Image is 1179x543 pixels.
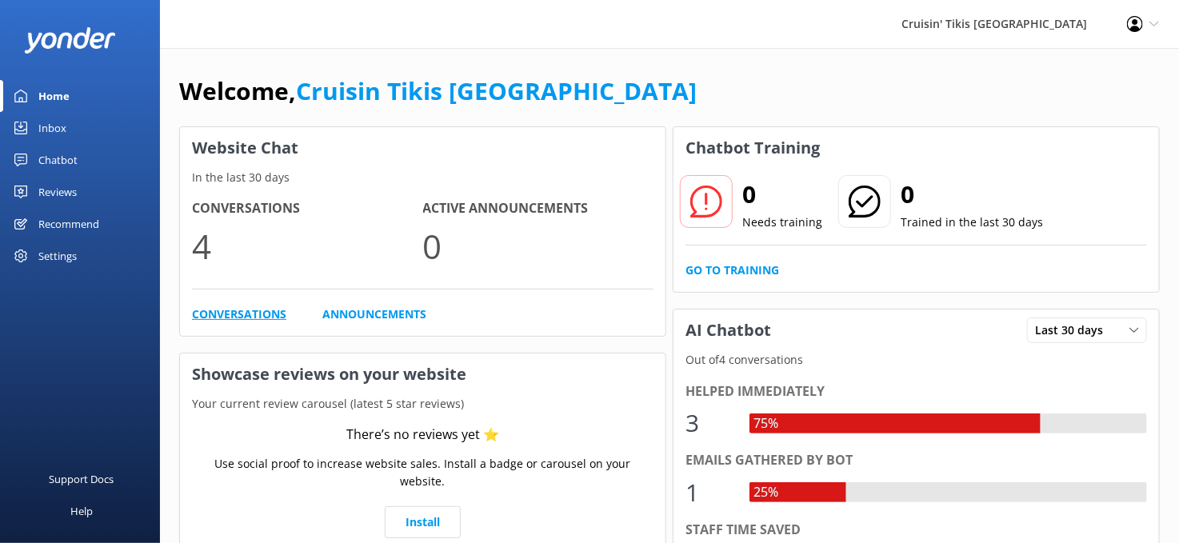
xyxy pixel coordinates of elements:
[50,463,114,495] div: Support Docs
[685,473,733,512] div: 1
[685,262,779,279] a: Go to Training
[749,482,782,503] div: 25%
[180,169,665,186] p: In the last 30 days
[742,175,822,214] h2: 0
[38,176,77,208] div: Reviews
[192,305,286,323] a: Conversations
[38,112,66,144] div: Inbox
[346,425,499,445] div: There’s no reviews yet ⭐
[180,395,665,413] p: Your current review carousel (latest 5 star reviews)
[673,309,783,351] h3: AI Chatbot
[685,381,1147,402] div: Helped immediately
[901,175,1043,214] h2: 0
[70,495,93,527] div: Help
[742,214,822,231] p: Needs training
[179,72,697,110] h1: Welcome,
[24,27,116,54] img: yonder-white-logo.png
[685,450,1147,471] div: Emails gathered by bot
[423,198,654,219] h4: Active Announcements
[180,353,665,395] h3: Showcase reviews on your website
[1035,321,1113,339] span: Last 30 days
[180,127,665,169] h3: Website Chat
[38,144,78,176] div: Chatbot
[685,520,1147,541] div: Staff time saved
[385,506,461,538] a: Install
[901,214,1043,231] p: Trained in the last 30 days
[192,198,423,219] h4: Conversations
[296,74,697,107] a: Cruisin Tikis [GEOGRAPHIC_DATA]
[673,127,832,169] h3: Chatbot Training
[192,455,653,491] p: Use social proof to increase website sales. Install a badge or carousel on your website.
[38,240,77,272] div: Settings
[685,404,733,442] div: 3
[749,413,782,434] div: 75%
[423,219,654,273] p: 0
[38,208,99,240] div: Recommend
[38,80,70,112] div: Home
[322,305,426,323] a: Announcements
[192,219,423,273] p: 4
[673,351,1159,369] p: Out of 4 conversations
